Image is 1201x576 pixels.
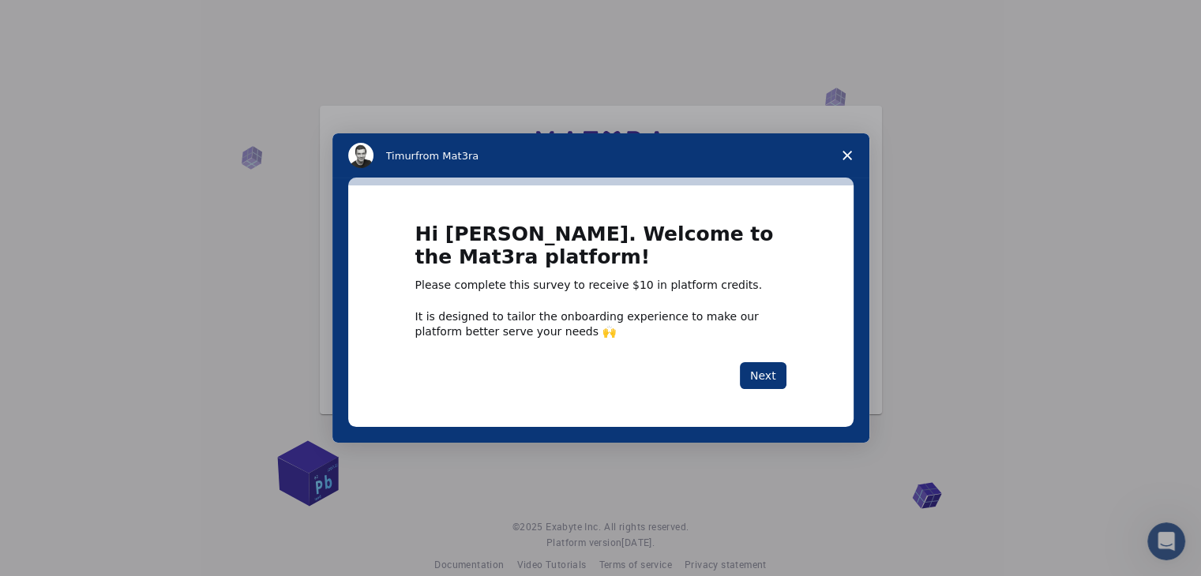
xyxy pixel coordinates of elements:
[415,309,786,338] div: It is designed to tailor the onboarding experience to make our platform better serve your needs 🙌
[740,362,786,389] button: Next
[386,150,415,162] span: Timur
[415,150,479,162] span: from Mat3ra
[415,278,786,294] div: Please complete this survey to receive $10 in platform credits.
[32,11,88,25] span: Support
[415,223,786,278] h1: Hi [PERSON_NAME]. Welcome to the Mat3ra platform!
[825,133,869,178] span: Close survey
[348,143,373,168] img: Profile image for Timur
